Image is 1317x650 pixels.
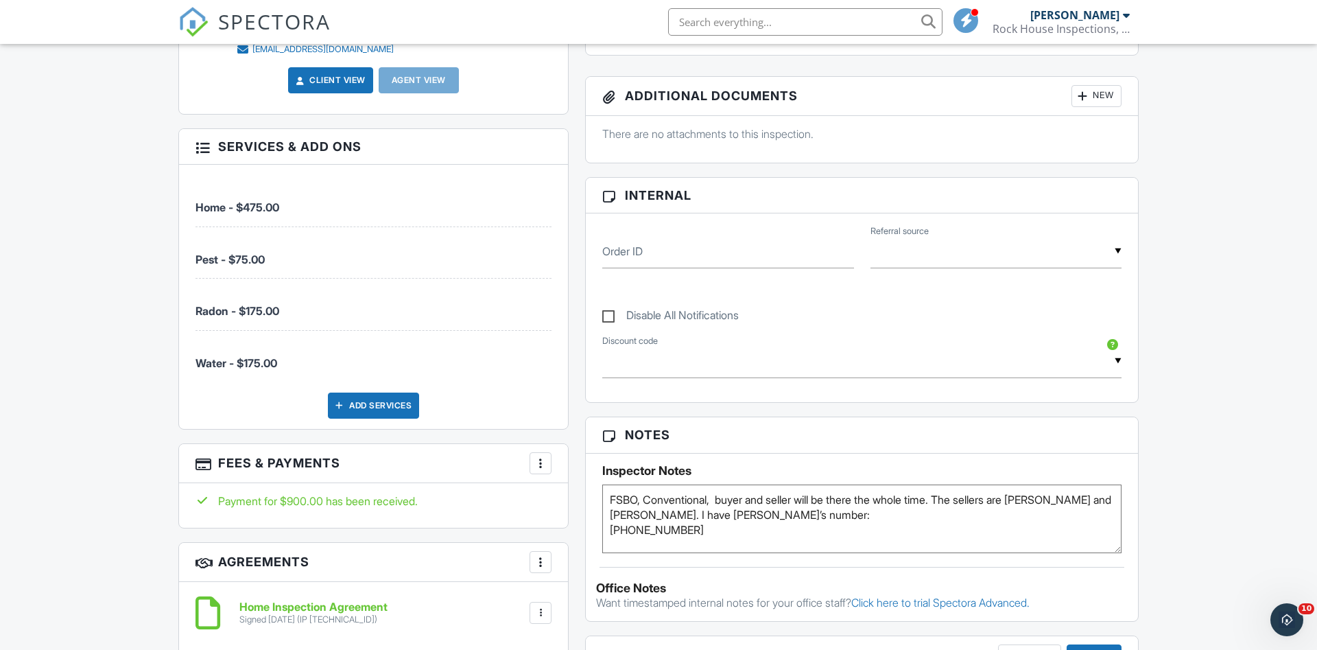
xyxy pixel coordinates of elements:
span: SPECTORA [218,7,331,36]
li: Service: Home [195,175,551,227]
li: Service: Radon [195,279,551,330]
span: Pest - $75.00 [195,253,265,266]
h3: Services & Add ons [179,129,568,165]
div: Payment for $900.00 has been received. [195,494,551,509]
div: New [1071,85,1122,107]
a: Click here to trial Spectora Advanced. [851,596,1030,610]
label: Referral source [870,225,929,237]
a: Client View [293,73,366,87]
textarea: FSBO, Conventional, buyer and seller will be there the whole time. The sellers are [PERSON_NAME] ... [602,485,1122,553]
div: Signed [DATE] (IP [TECHNICAL_ID]) [239,614,388,625]
h3: Internal [586,178,1138,213]
div: Rock House Inspections, LLC. [993,22,1130,36]
span: 10 [1298,603,1314,614]
p: There are no attachments to this inspection. [602,126,1122,141]
label: Discount code [602,335,658,347]
a: SPECTORA [178,19,331,47]
h5: Inspector Notes [602,464,1122,478]
li: Service: Pest [195,227,551,279]
p: Want timestamped internal notes for your office staff? [596,595,1128,610]
a: Home Inspection Agreement Signed [DATE] (IP [TECHNICAL_ID]) [239,601,388,625]
img: The Best Home Inspection Software - Spectora [178,7,209,37]
h6: Home Inspection Agreement [239,601,388,614]
h3: Additional Documents [586,77,1138,116]
h3: Fees & Payments [179,444,568,483]
h3: Agreements [179,543,568,582]
h3: Notes [586,417,1138,453]
span: Water - $175.00 [195,356,277,370]
span: Radon - $175.00 [195,304,279,318]
div: Office Notes [596,581,1128,595]
label: Order ID [602,244,643,259]
div: [PERSON_NAME] [1030,8,1119,22]
input: Search everything... [668,8,942,36]
div: Add Services [328,393,419,419]
li: Service: Water [195,331,551,382]
span: Home - $475.00 [195,200,279,214]
iframe: Intercom live chat [1270,603,1303,636]
label: Disable All Notifications [602,309,739,326]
